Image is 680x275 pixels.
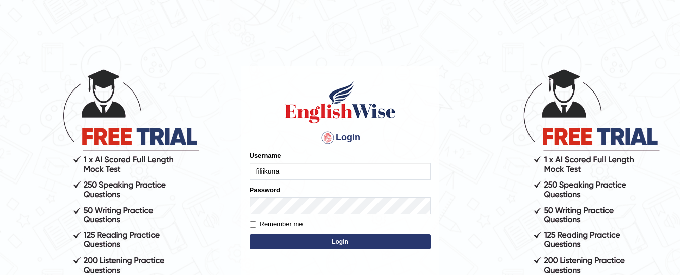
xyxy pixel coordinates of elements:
[250,221,256,228] input: Remember me
[250,130,431,146] h4: Login
[283,79,398,125] img: Logo of English Wise sign in for intelligent practice with AI
[250,234,431,249] button: Login
[250,185,280,195] label: Password
[250,219,303,229] label: Remember me
[250,151,281,160] label: Username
